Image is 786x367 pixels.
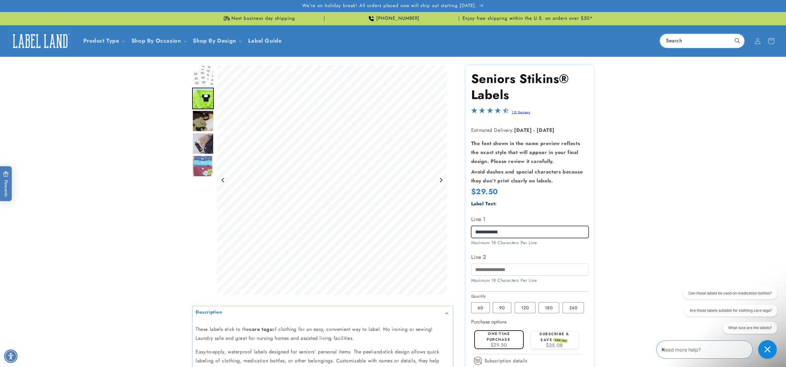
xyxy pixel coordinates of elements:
img: Nursing Home Stick On Labels - Label Land [192,88,214,109]
h1: Seniors Stikins® Labels [471,71,589,103]
span: Enjoy free shipping within the U.S. on orders over $50* [463,15,593,22]
a: Label Guide [244,34,285,48]
label: One-time purchase [487,331,510,342]
a: Product Type [83,37,119,45]
div: Announcement [462,12,594,25]
span: We’re on holiday break! All orders placed now will ship out starting [DATE]. [302,3,477,9]
div: Maximum 18 Characters Per Line [471,240,589,246]
strong: [DATE] [514,127,532,134]
span: 4.3-star overall rating [471,109,509,116]
strong: [DATE] [537,127,555,134]
iframe: Gorgias Floating Chat [656,338,780,361]
span: [PHONE_NUMBER] [376,15,420,22]
label: Subscribe & save [539,331,569,343]
img: Nursing home multi-purpose stick on labels applied to clothing , glasses case and walking cane fo... [192,110,214,132]
div: Go to slide 2 [192,88,214,109]
img: Nursing Home Stick On Labels - Label Land [192,155,214,177]
summary: Product Type [80,34,128,48]
summary: Shop By Design [189,34,244,48]
span: Subscription details [484,357,527,365]
h2: Description [196,309,222,315]
label: 120 [515,302,535,313]
div: Go to slide 4 [192,133,214,154]
strong: Avoid dashes and special characters because they don’t print clearly on labels. [471,168,583,184]
div: Accessibility Menu [4,349,18,363]
label: Line 2 [471,252,589,262]
legend: Quantity [471,293,487,299]
button: Search [731,34,744,48]
span: Next business day shipping [231,15,295,22]
img: Nursing home multi-purpose stick on labels applied to clothing and glasses case [192,133,214,154]
p: Estimated Delivery: [471,126,589,135]
label: Label Text: [471,200,497,207]
div: Maximum 18 Characters Per Line [471,277,589,284]
span: SAVE 15% [554,338,568,343]
div: Go to slide 5 [192,155,214,177]
button: Next slide [437,176,445,184]
div: Announcement [192,12,324,25]
div: Go to slide 1 [192,65,214,87]
div: Announcement [327,12,459,25]
div: Go to slide 3 [192,110,214,132]
p: These labels stick to the of clothing for an easy, convenient way to label. No ironing or sewing!... [196,325,450,343]
span: $29.50 [491,341,507,348]
span: Rewards [3,171,9,197]
label: 90 [493,302,511,313]
summary: Shop By Occasion [128,34,189,48]
label: Line 1 [471,214,589,224]
span: Shop By Occasion [131,37,181,44]
img: Label Land [9,31,71,51]
span: $25.08 [546,342,563,349]
strong: The font shown in the name preview reflects the exact style that will appear in your final design... [471,140,580,165]
a: Shop By Design [193,37,236,45]
label: 60 [471,302,490,313]
label: 360 [563,302,584,313]
summary: Description [192,306,453,320]
a: Label Land [7,29,74,53]
span: Label Guide [248,37,282,44]
label: 180 [539,302,559,313]
strong: - [534,127,535,134]
button: Previous slide [219,176,227,184]
label: Purchase options [471,318,506,325]
iframe: Gorgias live chat conversation starters [680,287,780,339]
strong: care tags [249,326,272,333]
a: 131 Reviews - open in a new tab [512,110,530,115]
span: $29.50 [471,186,498,197]
img: null [192,65,214,87]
